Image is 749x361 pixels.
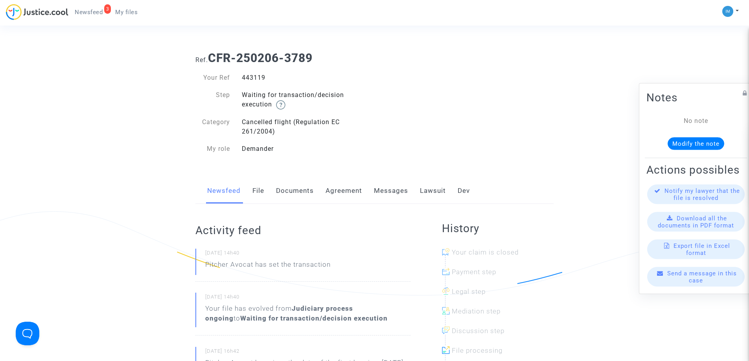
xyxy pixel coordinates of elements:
[646,90,745,104] h2: Notes
[205,293,410,304] small: [DATE] 14h40
[326,178,362,204] a: Agreement
[240,314,388,322] b: Waiting for transaction/decision execution
[442,222,554,235] h2: History
[236,90,375,110] div: Waiting for transaction/decision execution
[205,260,331,273] p: Pitcher Avocat has set the transaction
[374,178,408,204] a: Messages
[276,100,285,110] img: help.svg
[109,6,144,18] a: My files
[722,6,733,17] img: a105443982b9e25553e3eed4c9f672e7
[276,178,314,204] a: Documents
[208,51,313,65] b: CFR-250206-3789
[195,224,410,237] h2: Activity feed
[236,144,375,154] div: Demander
[115,9,138,16] span: My files
[668,137,724,150] button: Modify the note
[252,178,264,204] a: File
[236,117,375,136] div: Cancelled flight (Regulation EC 261/2004)
[190,117,236,136] div: Category
[190,90,236,110] div: Step
[104,4,111,14] div: 3
[205,348,410,358] small: [DATE] 16h42
[68,6,109,18] a: 3Newsfeed
[667,269,737,284] span: Send a message in this case
[420,178,446,204] a: Lawsuit
[458,178,470,204] a: Dev
[190,144,236,154] div: My role
[205,304,410,323] div: Your file has evolved from to
[646,163,745,176] h2: Actions possibles
[190,73,236,82] div: Your Ref
[658,116,734,125] div: No note
[205,249,410,260] small: [DATE] 14h40
[207,178,241,204] a: Newsfeed
[195,56,208,64] span: Ref.
[658,214,734,229] span: Download all the documents in PDF format
[674,242,730,256] span: Export file in Excel format
[664,187,740,201] span: Notify my lawyer that the file is resolved
[75,9,103,16] span: Newsfeed
[16,322,39,345] iframe: Help Scout Beacon - Open
[6,4,68,20] img: jc-logo.svg
[236,73,375,82] div: 443119
[452,248,519,256] span: Your claim is closed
